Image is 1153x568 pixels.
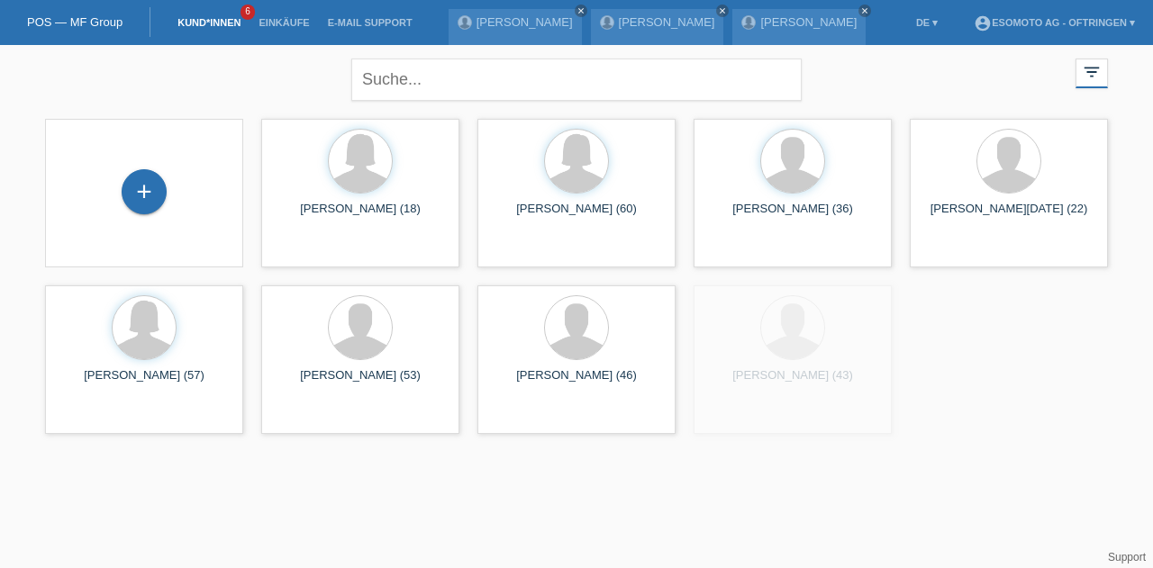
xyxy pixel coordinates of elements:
span: 6 [241,5,255,20]
a: close [716,5,729,17]
div: [PERSON_NAME] (18) [276,202,445,230]
div: [PERSON_NAME] (46) [492,368,661,397]
input: Suche... [351,59,802,101]
i: close [576,6,586,15]
a: close [858,5,871,17]
a: [PERSON_NAME] [477,15,573,29]
div: [PERSON_NAME] (57) [59,368,229,397]
div: [PERSON_NAME] (60) [492,202,661,230]
div: [PERSON_NAME][DATE] (22) [924,202,1094,230]
div: [PERSON_NAME] (53) [276,368,445,397]
a: [PERSON_NAME] [619,15,715,29]
i: close [718,6,727,15]
a: DE ▾ [907,17,947,28]
a: close [575,5,587,17]
a: Einkäufe [250,17,318,28]
a: account_circleEsomoto AG - Oftringen ▾ [965,17,1144,28]
a: Support [1108,551,1146,563]
div: [PERSON_NAME] (43) [708,368,877,397]
i: close [860,6,869,15]
a: Kund*innen [168,17,250,28]
a: E-Mail Support [319,17,422,28]
i: filter_list [1082,62,1102,82]
a: [PERSON_NAME] [760,15,857,29]
div: Kund*in hinzufügen [123,176,166,207]
a: POS — MF Group [27,15,123,29]
i: account_circle [974,14,992,32]
div: [PERSON_NAME] (36) [708,202,877,230]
